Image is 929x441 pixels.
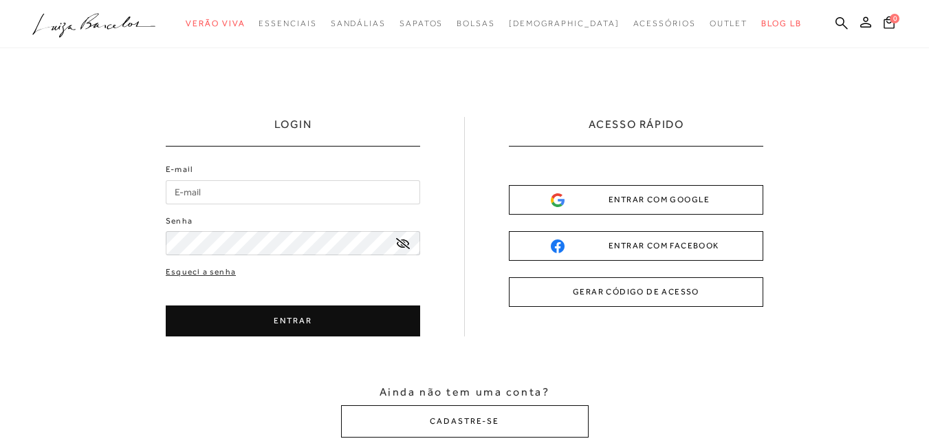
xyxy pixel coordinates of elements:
button: ENTRAR COM FACEBOOK [509,231,763,261]
a: categoryNavScreenReaderText [186,11,245,36]
span: 0 [890,14,899,23]
span: [DEMOGRAPHIC_DATA] [509,19,620,28]
span: Sandálias [331,19,386,28]
span: Sapatos [400,19,443,28]
button: 0 [879,15,899,34]
button: ENTRAR [166,305,420,336]
input: E-mail [166,180,420,204]
span: Acessórios [633,19,696,28]
a: exibir senha [396,238,410,248]
a: noSubCategoriesText [509,11,620,36]
a: categoryNavScreenReaderText [633,11,696,36]
button: ENTRAR COM GOOGLE [509,185,763,215]
button: CADASTRE-SE [341,405,589,438]
a: categoryNavScreenReaderText [710,11,748,36]
span: BLOG LB [761,19,801,28]
span: Bolsas [457,19,495,28]
h1: LOGIN [274,117,312,146]
a: categoryNavScreenReaderText [259,11,316,36]
span: Essenciais [259,19,316,28]
span: Ainda não tem uma conta? [380,385,549,400]
button: GERAR CÓDIGO DE ACESSO [509,277,763,307]
a: categoryNavScreenReaderText [457,11,495,36]
label: Senha [166,215,193,228]
label: E-mail [166,163,193,176]
span: Outlet [710,19,748,28]
a: Esqueci a senha [166,266,236,279]
h2: ACESSO RÁPIDO [589,117,684,146]
div: ENTRAR COM GOOGLE [551,193,721,207]
a: categoryNavScreenReaderText [400,11,443,36]
div: ENTRAR COM FACEBOOK [551,239,721,253]
a: BLOG LB [761,11,801,36]
span: Verão Viva [186,19,245,28]
a: categoryNavScreenReaderText [331,11,386,36]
